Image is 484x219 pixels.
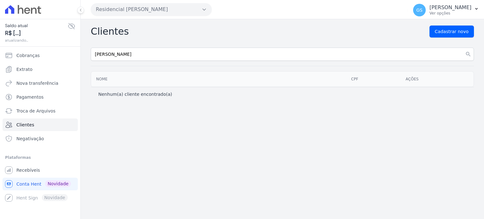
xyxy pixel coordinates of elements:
[91,3,212,16] button: Residencial [PERSON_NAME]
[463,48,474,61] button: search
[429,4,471,11] p: [PERSON_NAME]
[45,180,71,187] span: Novidade
[3,105,78,117] a: Troca de Arquivos
[408,1,484,19] button: GS [PERSON_NAME] Ver opções
[5,49,75,204] nav: Sidebar
[16,181,41,187] span: Conta Hent
[91,48,474,61] input: Buscar por nome, CPF ou email
[429,11,471,16] p: Ver opções
[3,164,78,176] a: Recebíveis
[3,118,78,131] a: Clientes
[16,66,32,72] span: Extrato
[3,77,78,89] a: Nova transferência
[416,8,423,12] span: GS
[16,52,40,59] span: Cobranças
[16,167,40,173] span: Recebíveis
[5,37,68,43] span: atualizando...
[3,91,78,103] a: Pagamentos
[16,135,44,142] span: Negativação
[429,26,474,37] a: Cadastrar novo
[16,122,34,128] span: Clientes
[91,26,129,37] h2: Clientes
[5,22,68,29] span: Saldo atual
[16,94,43,100] span: Pagamentos
[98,91,172,97] p: Nenhum(a) cliente encontrado(a)
[91,72,346,87] th: Nome
[5,154,75,161] div: Plataformas
[3,63,78,76] a: Extrato
[435,28,469,35] span: Cadastrar novo
[465,51,471,57] i: search
[3,178,78,190] a: Conta Hent Novidade
[16,108,55,114] span: Troca de Arquivos
[5,29,68,37] span: R$ [...]
[3,49,78,62] a: Cobranças
[346,72,400,87] th: CPF
[400,72,474,87] th: Ações
[16,80,58,86] span: Nova transferência
[3,132,78,145] a: Negativação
